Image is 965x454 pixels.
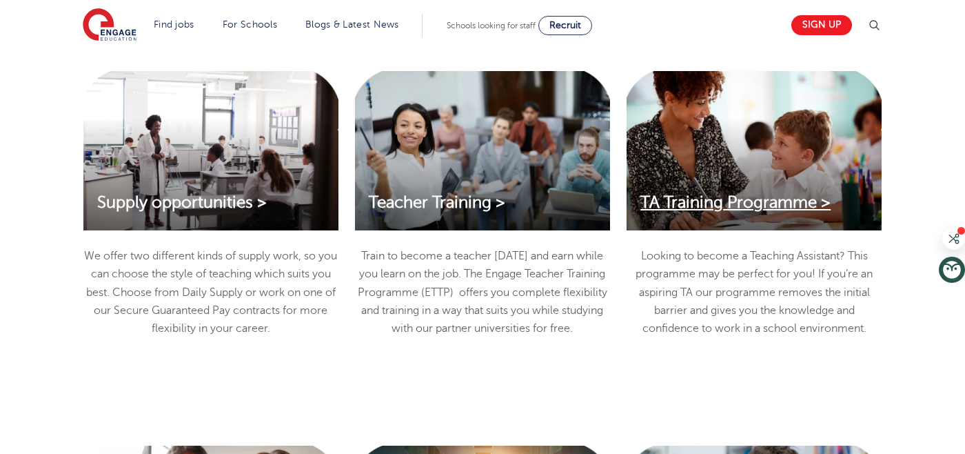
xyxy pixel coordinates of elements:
span: Schools looking for staff [447,21,536,30]
a: Sign up [791,15,852,35]
a: Supply opportunities > [83,193,281,213]
a: Recruit [538,16,592,35]
a: TA Training Programme > [627,193,844,213]
span: We offer two different kinds of supply work, so you can choose the style of teaching which suits ... [84,250,337,335]
span: Supply opportunities > [97,193,267,212]
span: Teacher Training > [369,193,505,212]
a: For Schools [223,19,277,30]
span: Recruit [549,20,581,30]
a: Blogs & Latest News [305,19,399,30]
p: Looking to become a Teaching Assistant? This programme may be perfect for you! If you’re an aspir... [627,247,882,337]
img: Engage Education [83,8,136,43]
p: Train to become a teacher [DATE] and earn while you learn on the job. The Engage Teacher Training... [355,247,610,337]
a: Find jobs [154,19,194,30]
span: TA Training Programme > [640,193,831,212]
a: Teacher Training > [355,193,519,213]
